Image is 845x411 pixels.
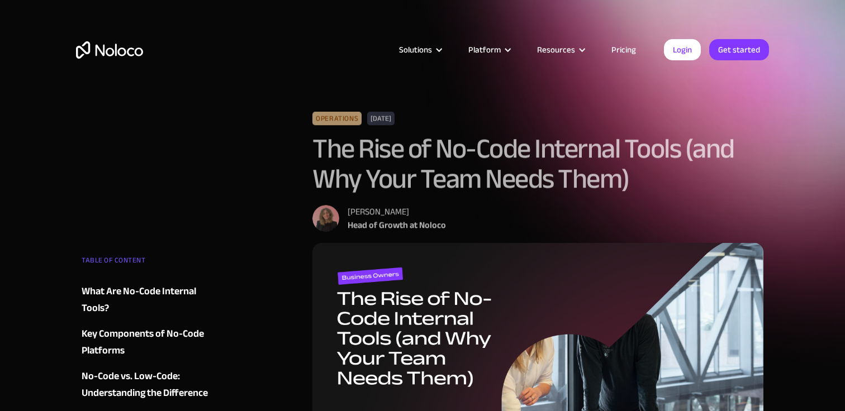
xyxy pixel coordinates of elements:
a: No-Code vs. Low-Code: Understanding the Difference [82,368,217,402]
a: Key Components of No-Code Platforms [82,326,217,359]
div: Resources [523,42,597,57]
h1: The Rise of No-Code Internal Tools (and Why Your Team Needs Them) [312,133,763,194]
a: home [76,41,143,59]
div: Resources [537,42,575,57]
div: Solutions [385,42,454,57]
div: Platform [468,42,501,57]
a: Login [664,39,701,60]
a: Get started [709,39,769,60]
a: Pricing [597,42,650,57]
div: [PERSON_NAME] [348,205,446,218]
div: TABLE OF CONTENT [82,252,217,274]
a: What Are No-Code Internal Tools? [82,283,217,317]
div: Platform [454,42,523,57]
div: Operations [312,112,362,125]
div: [DATE] [368,112,395,125]
div: Head of Growth at Noloco [348,218,446,232]
div: Solutions [399,42,432,57]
